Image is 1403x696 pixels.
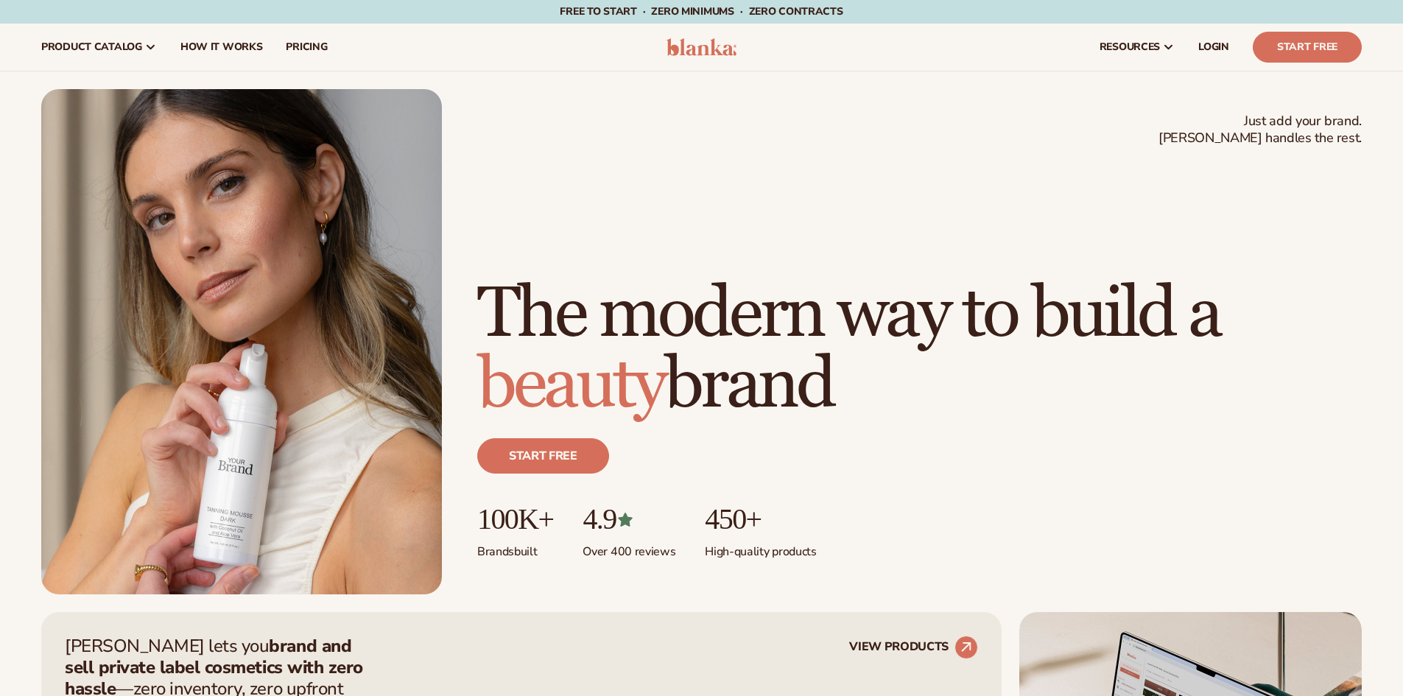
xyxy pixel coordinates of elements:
a: How It Works [169,24,275,71]
span: beauty [477,342,664,428]
a: Start Free [1253,32,1362,63]
p: 100K+ [477,503,553,535]
span: resources [1100,41,1160,53]
span: LOGIN [1198,41,1229,53]
span: pricing [286,41,327,53]
p: 450+ [705,503,816,535]
span: How It Works [180,41,263,53]
a: VIEW PRODUCTS [849,636,978,659]
p: High-quality products [705,535,816,560]
p: 4.9 [583,503,675,535]
a: pricing [274,24,339,71]
p: Over 400 reviews [583,535,675,560]
a: Start free [477,438,609,474]
span: product catalog [41,41,142,53]
a: LOGIN [1186,24,1241,71]
a: product catalog [29,24,169,71]
p: Brands built [477,535,553,560]
img: Female holding tanning mousse. [41,89,442,594]
a: resources [1088,24,1186,71]
span: Just add your brand. [PERSON_NAME] handles the rest. [1158,113,1362,147]
img: logo [667,38,736,56]
span: Free to start · ZERO minimums · ZERO contracts [560,4,843,18]
h1: The modern way to build a brand [477,279,1362,421]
